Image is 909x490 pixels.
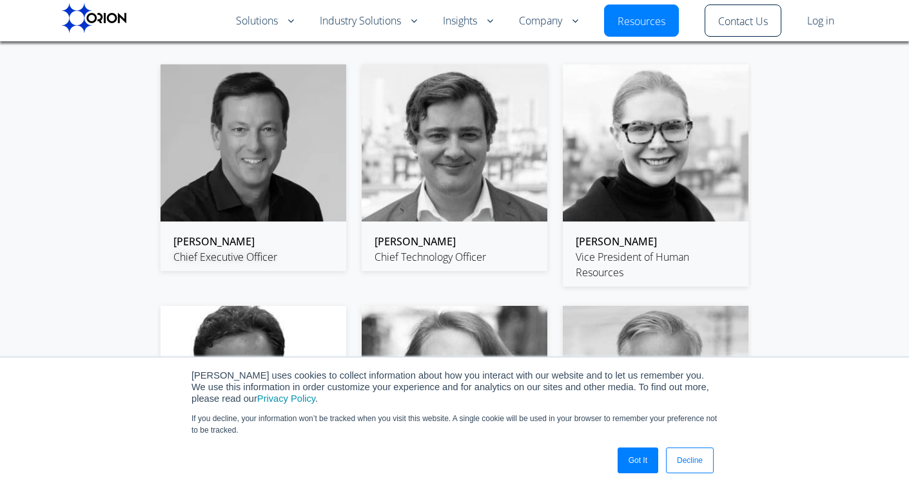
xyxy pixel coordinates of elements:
[375,249,534,265] p: Chief Technology Officer
[375,234,456,249] a: [PERSON_NAME]
[443,14,493,29] a: Insights
[618,448,658,473] a: Got It
[519,14,578,29] a: Company
[191,370,709,404] span: [PERSON_NAME] uses cookies to collect information about how you interact with our website and to ...
[807,14,834,29] a: Log in
[362,306,547,463] img: Orion Product Manager Ellen Juhlin
[563,64,748,221] img: Brighton Clara
[718,14,768,30] a: Contact Us
[576,249,736,280] p: Vice President of Human Resources
[62,3,126,33] img: Orion labs Black logo
[320,14,417,29] a: Industry Solutions
[576,234,657,249] a: [PERSON_NAME]
[191,413,718,436] p: If you decline, your information won’t be tracked when you visit this website. A single cookie wi...
[257,393,315,404] a: Privacy Policy
[362,64,547,221] img: Alex McNamara, CTO at Orion
[236,14,294,29] a: Solutions
[677,341,909,490] iframe: Chat Widget
[618,14,665,30] a: Resources
[161,64,346,221] img: Gregory Taylor
[173,234,255,249] a: [PERSON_NAME]
[666,448,714,473] a: Decline
[173,249,333,265] p: Chief Executive Officer
[161,306,346,463] img: Sayan Chatterjee
[563,306,748,463] img: Jensen Mort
